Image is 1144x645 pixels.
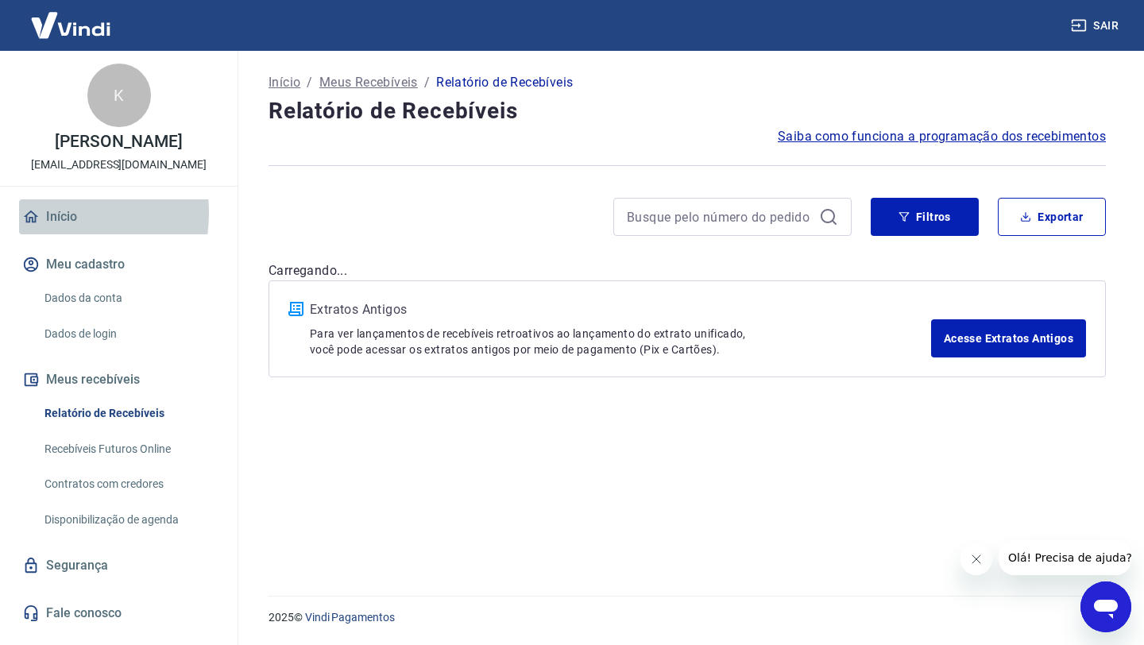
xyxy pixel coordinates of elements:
p: Carregando... [269,261,1106,280]
a: Dados de login [38,318,218,350]
p: / [424,73,430,92]
iframe: Fechar mensagem [960,543,992,575]
a: Fale conosco [19,596,218,631]
img: Vindi [19,1,122,49]
button: Meus recebíveis [19,362,218,397]
input: Busque pelo número do pedido [627,205,813,229]
a: Recebíveis Futuros Online [38,433,218,465]
img: ícone [288,302,303,316]
a: Disponibilização de agenda [38,504,218,536]
p: 2025 © [269,609,1106,626]
a: Início [269,73,300,92]
p: [EMAIL_ADDRESS][DOMAIN_NAME] [31,156,207,173]
p: [PERSON_NAME] [55,133,182,150]
a: Saiba como funciona a programação dos recebimentos [778,127,1106,146]
p: / [307,73,312,92]
button: Filtros [871,198,979,236]
h4: Relatório de Recebíveis [269,95,1106,127]
a: Início [19,199,218,234]
p: Extratos Antigos [310,300,931,319]
a: Meus Recebíveis [319,73,418,92]
iframe: Mensagem da empresa [999,540,1131,575]
a: Dados da conta [38,282,218,315]
p: Relatório de Recebíveis [436,73,573,92]
iframe: Botão para abrir a janela de mensagens [1080,581,1131,632]
a: Relatório de Recebíveis [38,397,218,430]
p: Para ver lançamentos de recebíveis retroativos ao lançamento do extrato unificado, você pode aces... [310,326,931,357]
div: K [87,64,151,127]
span: Olá! Precisa de ajuda? [10,11,133,24]
a: Contratos com credores [38,468,218,500]
a: Acesse Extratos Antigos [931,319,1086,357]
button: Sair [1068,11,1125,41]
a: Segurança [19,548,218,583]
button: Exportar [998,198,1106,236]
a: Vindi Pagamentos [305,611,395,624]
button: Meu cadastro [19,247,218,282]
